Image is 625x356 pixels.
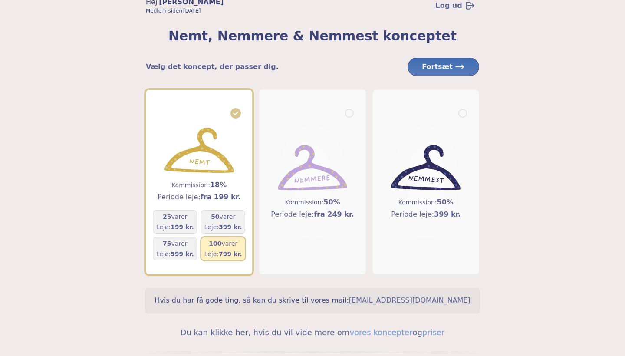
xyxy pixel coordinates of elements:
[156,250,194,258] h5: Leje:
[314,210,354,218] span: fra 249 kr.
[323,198,340,206] span: 50%
[156,223,194,231] h5: Leje:
[391,209,461,220] h5: Periode leje:
[146,326,479,339] h5: Du kan klikke her, hvis du vil vide mere om og
[437,198,454,206] span: 50%
[271,209,354,220] h5: Periode leje:
[183,8,201,14] span: [DATE]
[146,28,479,44] span: Nemt, Nemmere & Nemmest konceptet
[156,212,194,221] h5: varer
[163,240,171,247] span: 75
[349,296,470,304] a: [EMAIL_ADDRESS][DOMAIN_NAME]
[171,251,194,257] span: 599 kr.
[171,224,194,231] span: 199 kr.
[408,58,479,76] button: Fortsæt
[391,197,461,208] h5: Kommission:
[209,240,221,247] span: 100
[219,251,242,257] span: 799 kr.
[204,250,242,258] h5: Leje:
[204,223,242,231] h5: Leje:
[204,239,242,248] h5: varer
[146,62,279,72] h5: Vælg det koncept, der passer dig.
[219,224,242,231] span: 399 kr.
[158,192,240,202] h5: Periode leje:
[201,193,241,201] span: fra 199 kr.
[155,296,349,304] span: Hvis du har få gode ting, så kan du skrive til vores mail:
[163,213,171,220] span: 25
[211,213,219,220] span: 50
[158,180,240,190] h5: Kommission:
[156,239,194,248] h5: varer
[204,212,242,221] h5: varer
[436,0,462,11] span: Log ud
[422,62,465,72] span: Fortsæt
[349,328,412,337] a: vores koncepter
[210,181,227,189] span: 18%
[146,7,182,14] span: Medlem siden
[271,197,354,208] h5: Kommission:
[434,210,461,218] span: 399 kr.
[422,328,445,337] a: priser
